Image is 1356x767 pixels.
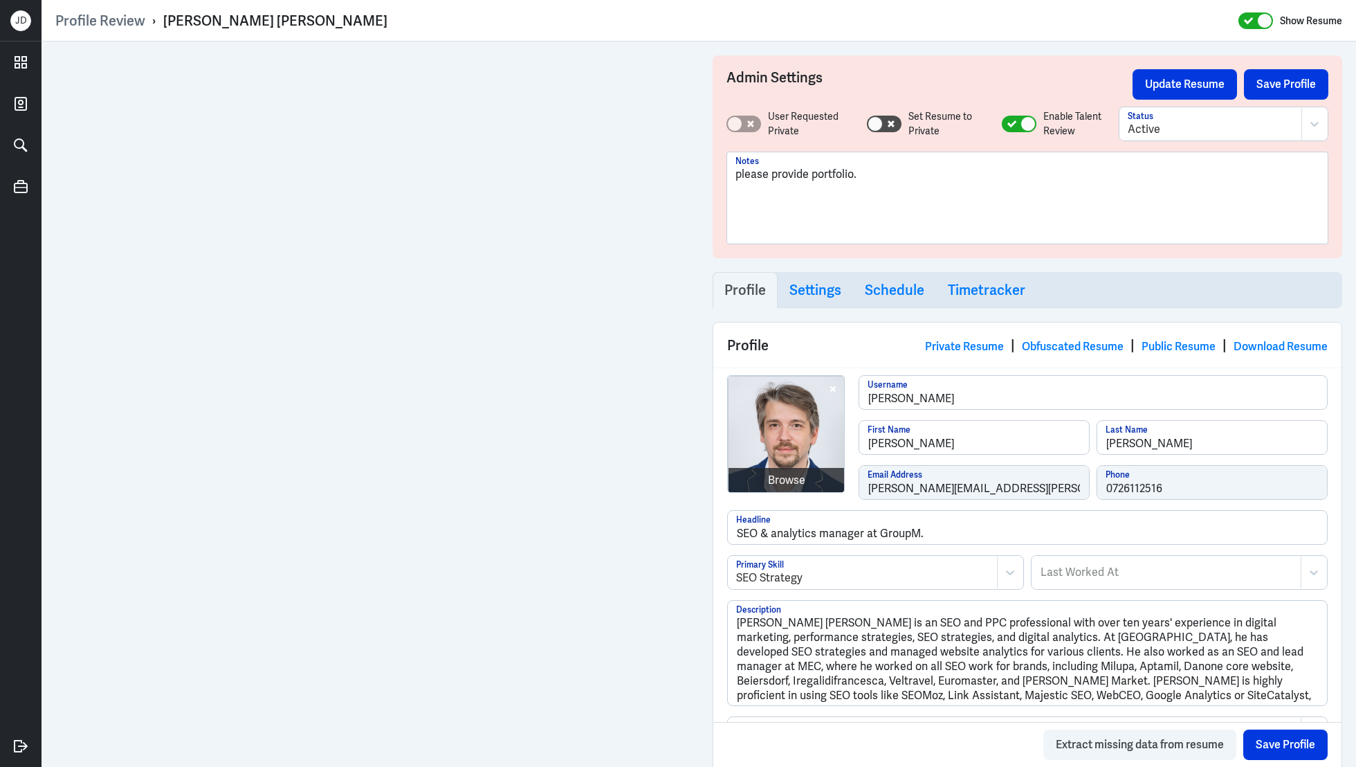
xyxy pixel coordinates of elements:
[1243,730,1328,760] button: Save Profile
[726,69,1133,100] h3: Admin Settings
[859,376,1327,409] input: Username
[729,377,845,493] img: theodor-rusu.jpg
[145,12,163,30] p: ›
[865,282,924,298] h3: Schedule
[1097,466,1327,499] input: Phone
[1234,339,1328,354] a: Download Resume
[925,335,1328,356] div: | | |
[55,55,685,753] iframe: https://ppcdn.hiredigital.com/register/f416aae5/resumes/785016833/Mesaros-Rusu_Theodor.pdf?Expire...
[55,12,145,30] a: Profile Review
[10,10,31,31] div: J D
[908,109,988,138] label: Set Resume to Private
[1280,12,1342,30] label: Show Resume
[859,466,1089,499] input: Email Address
[1022,339,1124,354] a: Obfuscated Resume
[713,323,1341,368] div: Profile
[859,421,1089,454] input: First Name
[724,282,766,298] h3: Profile
[1244,69,1328,100] button: Save Profile
[163,12,387,30] div: [PERSON_NAME] [PERSON_NAME]
[735,166,1319,183] p: please provide portfolio.
[768,472,805,489] div: Browse
[789,282,841,298] h3: Settings
[768,109,853,138] label: User Requested Private
[1133,69,1237,100] button: Update Resume
[1097,421,1327,454] input: Last Name
[1043,730,1236,760] button: Extract missing data from resume
[728,601,1327,705] textarea: [PERSON_NAME] [PERSON_NAME] is an SEO and PPC professional with over ten years' experience in dig...
[948,282,1025,298] h3: Timetracker
[1043,109,1119,138] label: Enable Talent Review
[925,339,1004,354] a: Private Resume
[1142,339,1216,354] a: Public Resume
[728,511,1327,544] input: Headline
